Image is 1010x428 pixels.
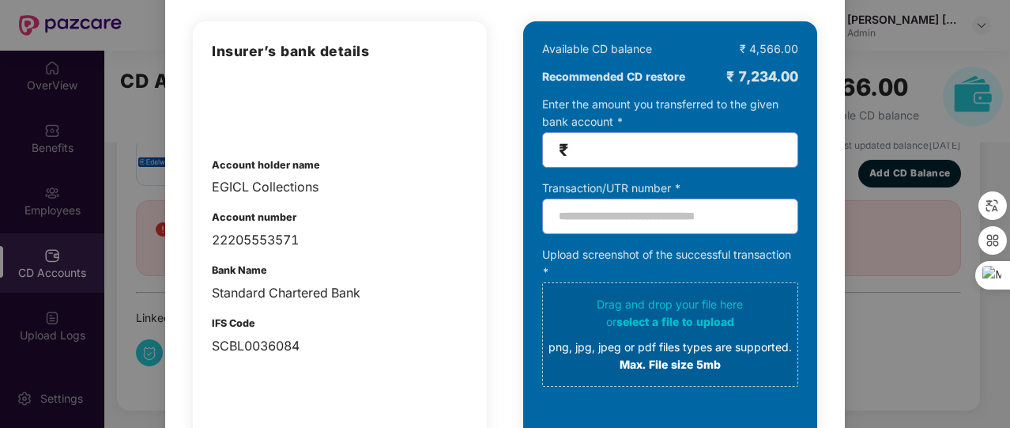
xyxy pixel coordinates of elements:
div: png, jpg, jpeg or pdf files types are supported. [548,339,792,356]
div: 22205553571 [212,230,468,250]
div: EGICL Collections [212,177,468,197]
div: Drag and drop your file here [548,296,792,373]
div: or [548,313,792,331]
div: ₹ 4,566.00 [740,40,798,58]
span: ₹ [559,141,568,159]
b: IFS Code [212,317,255,329]
b: Account holder name [212,159,320,171]
div: Enter the amount you transferred to the given bank account * [542,96,798,168]
span: select a file to upload [616,315,734,328]
img: login [212,78,294,134]
b: Bank Name [212,264,267,276]
b: Account number [212,211,296,223]
h3: Insurer’s bank details [212,40,468,62]
div: Max. File size 5mb [548,356,792,373]
div: Available CD balance [542,40,652,58]
div: ₹ 7,234.00 [726,66,798,88]
b: Recommended CD restore [542,68,685,85]
div: Upload screenshot of the successful transaction * [542,246,798,387]
div: Transaction/UTR number * [542,180,798,197]
div: SCBL0036084 [212,336,468,356]
span: Drag and drop your file hereorselect a file to uploadpng, jpg, jpeg or pdf files types are suppor... [543,283,797,386]
div: Standard Chartered Bank [212,283,468,303]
